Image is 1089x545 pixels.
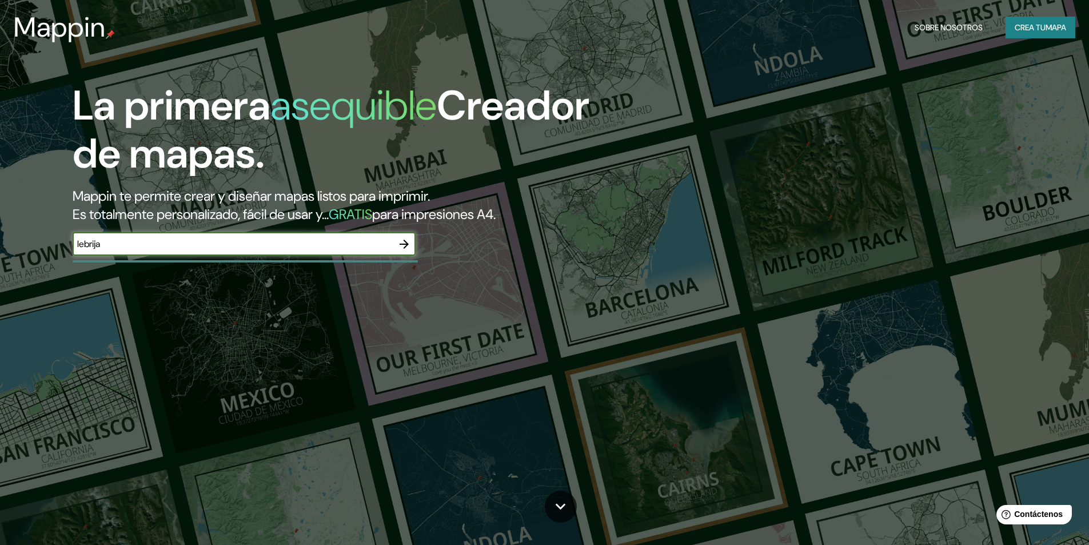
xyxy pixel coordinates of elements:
img: pin de mapeo [106,30,115,39]
button: Crea tumapa [1006,17,1075,38]
font: asequible [270,79,437,132]
font: para impresiones A4. [372,205,496,223]
button: Sobre nosotros [910,17,987,38]
font: mapa [1046,22,1066,33]
font: Creador de mapas. [73,79,589,180]
font: Mappin [14,9,106,45]
input: Elige tu lugar favorito [73,237,393,250]
font: La primera [73,79,270,132]
font: Es totalmente personalizado, fácil de usar y... [73,205,329,223]
iframe: Lanzador de widgets de ayuda [987,500,1076,532]
font: Mappin te permite crear y diseñar mapas listos para imprimir. [73,187,430,205]
font: Sobre nosotros [915,22,983,33]
font: GRATIS [329,205,372,223]
font: Crea tu [1015,22,1046,33]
